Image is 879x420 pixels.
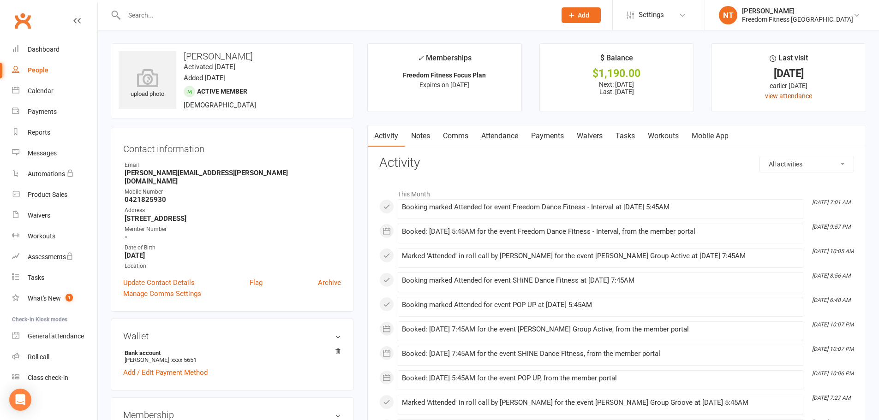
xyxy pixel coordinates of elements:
h3: [PERSON_NAME] [119,51,346,61]
div: Marked 'Attended' in roll call by [PERSON_NAME] for the event [PERSON_NAME] Group Groove at [DATE... [402,399,799,407]
strong: [DATE] [125,251,341,260]
i: [DATE] 7:27 AM [812,395,850,401]
li: This Month [379,184,854,199]
strong: Freedom Fitness Focus Plan [403,71,486,79]
input: Search... [121,9,550,22]
a: Add / Edit Payment Method [123,367,208,378]
div: NT [719,6,737,24]
div: $ Balance [600,52,633,69]
a: Dashboard [12,39,97,60]
i: [DATE] 9:57 PM [812,224,850,230]
a: Attendance [475,125,525,147]
div: Address [125,206,341,215]
div: Product Sales [28,191,67,198]
div: Waivers [28,212,50,219]
div: Location [125,262,341,271]
div: [DATE] [720,69,857,78]
div: Roll call [28,353,49,361]
strong: [STREET_ADDRESS] [125,214,341,223]
a: Class kiosk mode [12,367,97,388]
div: People [28,66,48,74]
span: Add [578,12,589,19]
div: Last visit [770,52,808,69]
div: Marked 'Attended' in roll call by [PERSON_NAME] for the event [PERSON_NAME] Group Active at [DATE... [402,252,799,260]
time: Activated [DATE] [184,63,235,71]
a: What's New1 [12,288,97,309]
a: Payments [12,101,97,122]
a: Update Contact Details [123,277,195,288]
i: [DATE] 8:56 AM [812,272,850,279]
div: Booking marked Attended for event SHiNE Dance Fitness at [DATE] 7:45AM [402,277,799,284]
div: Assessments [28,253,73,260]
a: Comms [437,125,475,147]
i: [DATE] 10:07 PM [812,321,854,328]
div: Date of Birth [125,243,341,252]
a: Workouts [12,226,97,247]
a: Roll call [12,347,97,367]
span: xxxx 5651 [171,356,197,363]
div: $1,190.00 [548,69,685,78]
a: Automations [12,164,97,184]
div: Booking marked Attended for event Freedom Dance Fitness - Interval at [DATE] 5:45AM [402,203,799,211]
a: Assessments [12,247,97,267]
h3: Contact information [123,140,341,154]
a: Calendar [12,81,97,101]
i: [DATE] 10:05 AM [812,248,854,254]
div: Dashboard [28,46,60,53]
a: People [12,60,97,81]
div: Booked: [DATE] 7:45AM for the event [PERSON_NAME] Group Active, from the member portal [402,325,799,333]
div: Automations [28,170,65,177]
a: Waivers [12,205,97,226]
a: Product Sales [12,184,97,205]
a: Flag [250,277,263,288]
div: upload photo [119,69,176,99]
i: [DATE] 10:06 PM [812,370,854,377]
i: [DATE] 6:48 AM [812,297,850,303]
a: view attendance [765,92,812,100]
div: Booked: [DATE] 5:45AM for the event POP UP, from the member portal [402,374,799,382]
div: Booked: [DATE] 7:45AM for the event SHiNE Dance Fitness, from the member portal [402,350,799,358]
span: Expires on [DATE] [419,81,469,89]
div: earlier [DATE] [720,81,857,91]
i: ✓ [418,54,424,63]
span: 1 [66,294,73,302]
div: Email [125,161,341,170]
a: Clubworx [11,9,34,32]
h3: Membership [123,410,341,420]
div: Freedom Fitness [GEOGRAPHIC_DATA] [742,15,853,24]
div: Payments [28,108,57,115]
h3: Activity [379,156,854,170]
a: General attendance kiosk mode [12,326,97,347]
button: Add [562,7,601,23]
a: Reports [12,122,97,143]
a: Manage Comms Settings [123,288,201,299]
div: Booking marked Attended for event POP UP at [DATE] 5:45AM [402,301,799,309]
time: Added [DATE] [184,74,226,82]
a: Mobile App [685,125,735,147]
div: What's New [28,295,61,302]
div: Mobile Number [125,188,341,196]
a: Tasks [609,125,641,147]
a: Archive [318,277,341,288]
div: Booked: [DATE] 5:45AM for the event Freedom Dance Fitness - Interval, from the member portal [402,228,799,236]
div: Member Number [125,225,341,234]
a: Workouts [641,125,685,147]
strong: [PERSON_NAME][EMAIL_ADDRESS][PERSON_NAME][DOMAIN_NAME] [125,169,341,185]
a: Notes [405,125,437,147]
strong: 0421825930 [125,195,341,204]
span: Active member [197,88,247,95]
span: [DEMOGRAPHIC_DATA] [184,101,256,109]
strong: - [125,233,341,241]
div: Tasks [28,274,44,281]
p: Next: [DATE] Last: [DATE] [548,81,685,95]
div: Memberships [418,52,472,69]
div: [PERSON_NAME] [742,7,853,15]
a: Tasks [12,267,97,288]
strong: Bank account [125,349,336,356]
a: Messages [12,143,97,164]
div: General attendance [28,332,84,340]
div: Workouts [28,232,55,240]
i: [DATE] 10:07 PM [812,346,854,352]
div: Reports [28,129,50,136]
div: Calendar [28,87,54,95]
